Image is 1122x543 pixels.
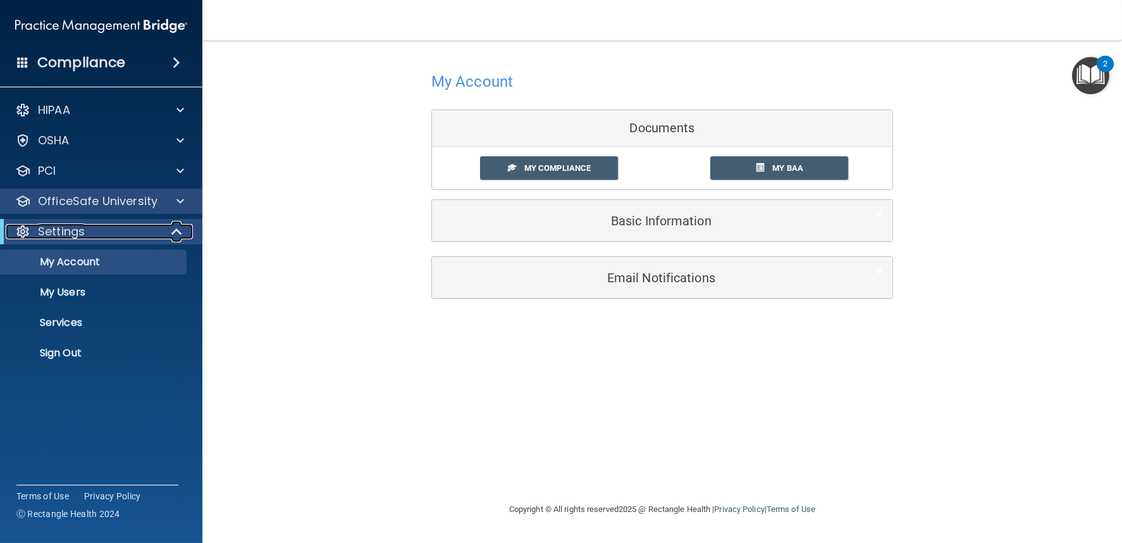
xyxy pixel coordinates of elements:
[15,13,187,39] img: PMB logo
[15,133,184,148] a: OSHA
[38,103,70,118] p: HIPAA
[767,504,815,514] a: Terms of Use
[431,73,513,90] h4: My Account
[524,163,591,173] span: My Compliance
[441,271,844,285] h5: Email Notifications
[38,224,85,239] p: Settings
[15,163,184,178] a: PCI
[8,286,181,299] p: My Users
[431,489,893,530] div: Copyright © All rights reserved 2025 @ Rectangle Health | |
[441,214,844,228] h5: Basic Information
[38,163,56,178] p: PCI
[432,110,892,147] div: Documents
[15,194,184,209] a: OfficeSafe University
[1072,57,1109,94] button: Open Resource Center, 2 new notifications
[15,224,183,239] a: Settings
[8,256,181,268] p: My Account
[38,194,157,209] p: OfficeSafe University
[84,490,141,502] a: Privacy Policy
[38,133,70,148] p: OSHA
[37,54,125,72] h4: Compliance
[772,163,803,173] span: My BAA
[15,103,184,118] a: HIPAA
[16,508,120,520] span: Ⓒ Rectangle Health 2024
[441,263,883,292] a: Email Notifications
[714,504,764,514] a: Privacy Policy
[441,206,883,235] a: Basic Information
[8,347,181,359] p: Sign Out
[1103,64,1107,80] div: 2
[16,490,69,502] a: Terms of Use
[8,316,181,329] p: Services
[1059,456,1107,504] iframe: Drift Widget Chat Controller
